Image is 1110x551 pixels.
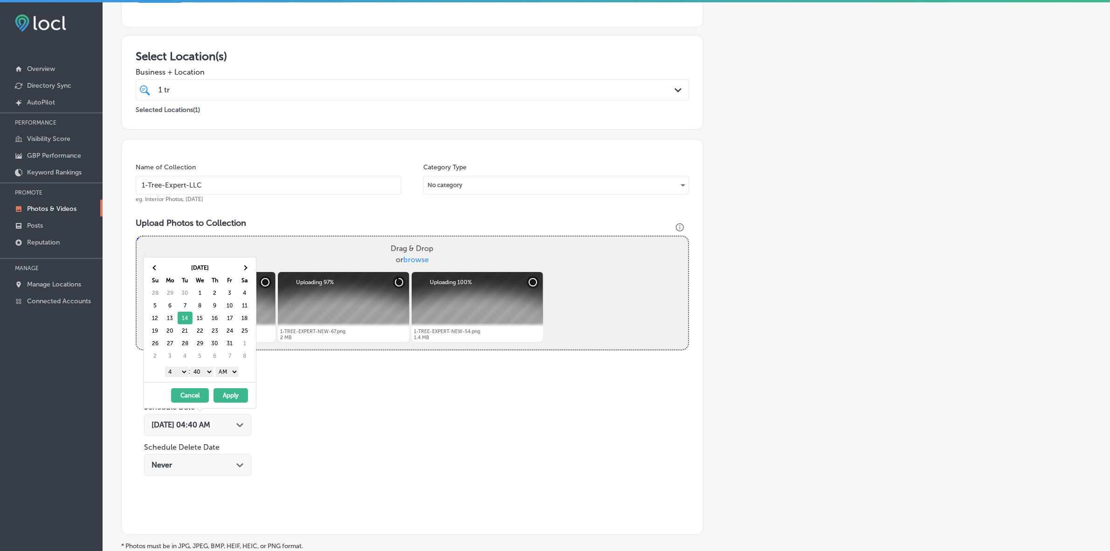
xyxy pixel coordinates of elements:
[152,460,172,469] span: Never
[424,178,689,193] div: No category
[27,65,55,73] p: Overview
[178,299,193,312] td: 7
[27,297,91,305] p: Connected Accounts
[144,443,220,452] label: Schedule Delete Date
[193,349,207,362] td: 5
[222,324,237,337] td: 24
[27,168,82,176] p: Keyword Rankings
[178,349,193,362] td: 4
[207,349,222,362] td: 6
[148,299,163,312] td: 5
[163,261,237,274] th: [DATE]
[207,324,222,337] td: 23
[136,163,196,171] label: Name of Collection
[27,205,76,213] p: Photos & Videos
[222,349,237,362] td: 7
[27,152,81,160] p: GBP Performance
[136,102,200,114] p: Selected Locations ( 1 )
[237,274,252,286] th: Sa
[27,98,55,106] p: AutoPilot
[193,299,207,312] td: 8
[178,324,193,337] td: 21
[178,286,193,299] td: 30
[163,349,178,362] td: 3
[27,222,43,230] p: Posts
[214,388,248,403] button: Apply
[27,82,71,90] p: Directory Sync
[193,324,207,337] td: 22
[148,312,163,324] td: 12
[163,337,178,349] td: 27
[136,196,203,202] span: eg. Interior Photos, [DATE]
[237,324,252,337] td: 25
[152,420,210,429] span: [DATE] 04:40 AM
[207,312,222,324] td: 16
[222,274,237,286] th: Fr
[163,324,178,337] td: 20
[222,312,237,324] td: 17
[222,299,237,312] td: 10
[136,218,689,228] h3: Upload Photos to Collection
[193,337,207,349] td: 29
[178,312,193,324] td: 14
[387,239,437,269] label: Drag & Drop or
[136,176,401,195] input: Title
[178,274,193,286] th: Tu
[136,68,689,77] span: Business + Location
[136,49,689,63] h3: Select Location(s)
[207,286,222,299] td: 2
[163,286,178,299] td: 29
[163,274,178,286] th: Mo
[148,324,163,337] td: 19
[207,337,222,349] td: 30
[163,299,178,312] td: 6
[178,337,193,349] td: 28
[207,299,222,312] td: 9
[237,312,252,324] td: 18
[148,286,163,299] td: 28
[237,299,252,312] td: 11
[193,274,207,286] th: We
[237,337,252,349] td: 1
[237,349,252,362] td: 8
[148,337,163,349] td: 26
[27,238,60,246] p: Reputation
[171,388,209,403] button: Cancel
[27,135,70,143] p: Visibility Score
[148,274,163,286] th: Su
[27,280,81,288] p: Manage Locations
[147,364,256,378] div: :
[193,286,207,299] td: 1
[193,312,207,324] td: 15
[222,337,237,349] td: 31
[15,14,66,32] img: fda3e92497d09a02dc62c9cd864e3231.png
[222,286,237,299] td: 3
[237,286,252,299] td: 4
[148,349,163,362] td: 2
[207,274,222,286] th: Th
[403,255,429,264] span: browse
[163,312,178,324] td: 13
[423,163,467,171] label: Category Type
